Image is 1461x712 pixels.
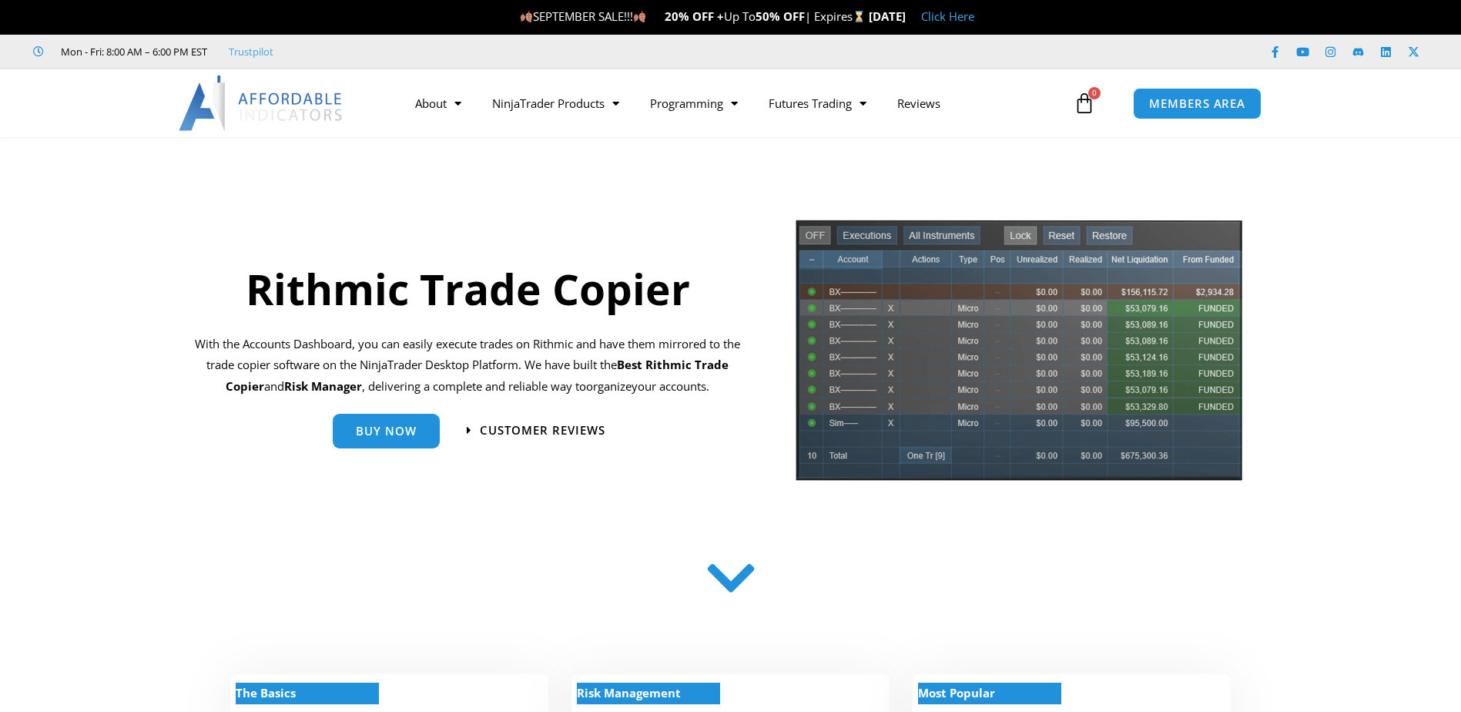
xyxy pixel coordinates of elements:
img: LogoAI | Affordable Indicators – NinjaTrader [179,76,344,131]
img: 🍂 [634,11,645,22]
a: Customer Reviews [467,425,605,436]
span: 0 [1088,87,1101,99]
nav: Menu [400,86,1070,121]
img: tradecopier | Affordable Indicators – NinjaTrader [794,218,1244,493]
strong: [DATE] [869,8,906,24]
strong: Most Popular [918,685,995,700]
a: Reviews [882,86,956,121]
a: Trustpilot [229,42,273,61]
a: Futures Trading [753,86,882,121]
span: Customer Reviews [480,425,605,436]
a: About [400,86,477,121]
span: organize [586,378,632,394]
span: Buy Now [356,425,417,437]
strong: Risk Manager [284,378,362,394]
a: Programming [635,86,753,121]
strong: Risk Management [577,685,681,700]
a: NinjaTrader Products [477,86,635,121]
a: Click Here [921,8,974,24]
a: 0 [1051,81,1118,126]
a: MEMBERS AREA [1133,88,1262,119]
span: MEMBERS AREA [1149,98,1245,109]
h1: Rithmic Trade Copier [188,259,748,318]
span: your accounts. [632,378,709,394]
span: Mon - Fri: 8:00 AM – 6:00 PM EST [57,42,207,61]
strong: 50% OFF [756,8,805,24]
img: ⌛ [853,11,865,22]
span: SEPTEMBER SALE!!! Up To | Expires [520,8,869,24]
img: 🍂 [521,11,532,22]
strong: The Basics [236,685,296,700]
strong: 20% OFF + [665,8,724,24]
a: Buy Now [333,414,440,448]
p: With the Accounts Dashboard, you can easily execute trades on Rithmic and have them mirrored to t... [188,334,748,398]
